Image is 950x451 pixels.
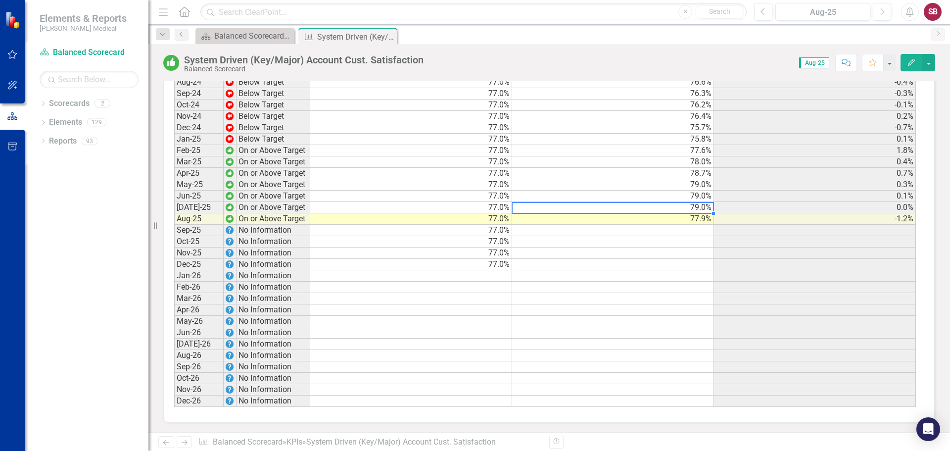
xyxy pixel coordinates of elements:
[40,47,139,58] a: Balanced Scorecard
[512,168,714,179] td: 78.7%
[237,248,310,259] td: No Information
[174,236,224,248] td: Oct-25
[237,191,310,202] td: On or Above Target
[310,88,512,100] td: 77.0%
[237,316,310,327] td: No Information
[714,100,916,111] td: -0.1%
[512,100,714,111] td: 76.2%
[226,147,234,154] img: wc+mapt77TOUwAAAABJRU5ErkJggg==
[226,283,234,291] img: EPrye+mTK9pvt+TU27aWpTKctATH3YPfOpp6JwpcOnVRu8ICjoSzQQ4ga9ifFOM3l6IArfXMrAt88bUovrqVHL8P7rjhUPFG0...
[512,122,714,134] td: 75.7%
[198,30,292,42] a: Balanced Scorecard Welcome Page
[226,260,234,268] img: EPrye+mTK9pvt+TU27aWpTKctATH3YPfOpp6JwpcOnVRu8ICjoSzQQ4ga9ifFOM3l6IArfXMrAt88bUovrqVHL8P7rjhUPFG0...
[226,238,234,246] img: EPrye+mTK9pvt+TU27aWpTKctATH3YPfOpp6JwpcOnVRu8ICjoSzQQ4ga9ifFOM3l6IArfXMrAt88bUovrqVHL8P7rjhUPFG0...
[714,191,916,202] td: 0.1%
[714,168,916,179] td: 0.7%
[226,317,234,325] img: EPrye+mTK9pvt+TU27aWpTKctATH3YPfOpp6JwpcOnVRu8ICjoSzQQ4ga9ifFOM3l6IArfXMrAt88bUovrqVHL8P7rjhUPFG0...
[237,145,310,156] td: On or Above Target
[714,134,916,145] td: 0.1%
[714,202,916,213] td: 0.0%
[237,156,310,168] td: On or Above Target
[174,168,224,179] td: Apr-25
[5,11,22,29] img: ClearPoint Strategy
[512,145,714,156] td: 77.6%
[174,304,224,316] td: Apr-26
[174,293,224,304] td: Mar-26
[49,117,82,128] a: Elements
[174,122,224,134] td: Dec-24
[226,329,234,337] img: EPrye+mTK9pvt+TU27aWpTKctATH3YPfOpp6JwpcOnVRu8ICjoSzQQ4ga9ifFOM3l6IArfXMrAt88bUovrqVHL8P7rjhUPFG0...
[174,191,224,202] td: Jun-25
[310,168,512,179] td: 77.0%
[174,145,224,156] td: Feb-25
[237,361,310,373] td: No Information
[237,225,310,236] td: No Information
[174,316,224,327] td: May-26
[310,100,512,111] td: 77.0%
[714,88,916,100] td: -0.3%
[226,158,234,166] img: wc+mapt77TOUwAAAABJRU5ErkJggg==
[310,156,512,168] td: 77.0%
[174,339,224,350] td: [DATE]-26
[714,156,916,168] td: 0.4%
[184,65,424,73] div: Balanced Scorecard
[512,88,714,100] td: 76.3%
[174,396,224,407] td: Dec-26
[924,3,942,21] button: SB
[310,77,512,88] td: 77.0%
[237,236,310,248] td: No Information
[226,101,234,109] img: w+6onZ6yCFk7QAAAABJRU5ErkJggg==
[237,88,310,100] td: Below Target
[237,270,310,282] td: No Information
[237,350,310,361] td: No Information
[237,259,310,270] td: No Information
[174,225,224,236] td: Sep-25
[512,111,714,122] td: 76.4%
[87,118,106,127] div: 129
[226,363,234,371] img: EPrye+mTK9pvt+TU27aWpTKctATH3YPfOpp6JwpcOnVRu8ICjoSzQQ4ga9ifFOM3l6IArfXMrAt88bUovrqVHL8P7rjhUPFG0...
[226,249,234,257] img: EPrye+mTK9pvt+TU27aWpTKctATH3YPfOpp6JwpcOnVRu8ICjoSzQQ4ga9ifFOM3l6IArfXMrAt88bUovrqVHL8P7rjhUPFG0...
[512,191,714,202] td: 79.0%
[714,145,916,156] td: 1.8%
[237,327,310,339] td: No Information
[163,55,179,71] img: On or Above Target
[779,6,867,18] div: Aug-25
[174,259,224,270] td: Dec-25
[40,24,127,32] small: [PERSON_NAME] Medical
[226,397,234,405] img: EPrye+mTK9pvt+TU27aWpTKctATH3YPfOpp6JwpcOnVRu8ICjoSzQQ4ga9ifFOM3l6IArfXMrAt88bUovrqVHL8P7rjhUPFG0...
[40,12,127,24] span: Elements & Reports
[226,374,234,382] img: EPrye+mTK9pvt+TU27aWpTKctATH3YPfOpp6JwpcOnVRu8ICjoSzQQ4ga9ifFOM3l6IArfXMrAt88bUovrqVHL8P7rjhUPFG0...
[237,202,310,213] td: On or Above Target
[714,111,916,122] td: 0.2%
[317,31,395,43] div: System Driven (Key/Major) Account Cust. Satisfaction
[226,306,234,314] img: EPrye+mTK9pvt+TU27aWpTKctATH3YPfOpp6JwpcOnVRu8ICjoSzQQ4ga9ifFOM3l6IArfXMrAt88bUovrqVHL8P7rjhUPFG0...
[174,213,224,225] td: Aug-25
[174,270,224,282] td: Jan-26
[237,134,310,145] td: Below Target
[310,213,512,225] td: 77.0%
[237,304,310,316] td: No Information
[237,282,310,293] td: No Information
[174,88,224,100] td: Sep-24
[174,100,224,111] td: Oct-24
[226,112,234,120] img: w+6onZ6yCFk7QAAAABJRU5ErkJggg==
[310,122,512,134] td: 77.0%
[714,213,916,225] td: -1.2%
[310,248,512,259] td: 77.0%
[286,437,302,447] a: KPIs
[226,272,234,280] img: EPrye+mTK9pvt+TU27aWpTKctATH3YPfOpp6JwpcOnVRu8ICjoSzQQ4ga9ifFOM3l6IArfXMrAt88bUovrqVHL8P7rjhUPFG0...
[310,225,512,236] td: 77.0%
[214,30,292,42] div: Balanced Scorecard Welcome Page
[174,77,224,88] td: Aug-24
[237,168,310,179] td: On or Above Target
[95,100,110,108] div: 2
[512,134,714,145] td: 75.8%
[799,57,829,68] span: Aug-25
[174,202,224,213] td: [DATE]-25
[310,111,512,122] td: 77.0%
[310,134,512,145] td: 77.0%
[237,179,310,191] td: On or Above Target
[174,248,224,259] td: Nov-25
[237,373,310,384] td: No Information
